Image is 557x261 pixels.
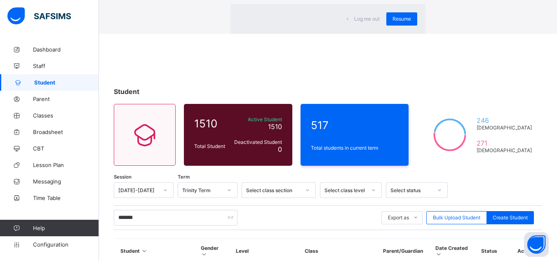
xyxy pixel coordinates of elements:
span: Staff [33,63,99,69]
i: Sort in Ascending Order [201,251,208,257]
span: Log me out [354,16,380,22]
div: Select class level [324,187,367,193]
span: 246 [477,116,532,125]
span: Student [114,87,139,96]
span: Student [34,79,99,86]
span: Bulk Upload Student [433,214,480,221]
span: [DEMOGRAPHIC_DATA] [477,125,532,131]
span: Time Table [33,195,99,201]
span: Configuration [33,241,99,248]
span: Session [114,174,132,180]
i: Sort in Ascending Order [141,248,148,254]
button: Open asap [524,232,549,257]
span: 271 [477,139,532,147]
span: Parent [33,96,99,102]
span: Broadsheet [33,129,99,135]
span: Total students in current term [311,145,399,151]
div: Total Student [192,141,230,151]
span: Lesson Plan [33,162,99,168]
span: 1510 [194,117,228,130]
span: Help [33,225,99,231]
span: Resume [392,16,411,22]
span: 517 [311,119,399,132]
span: Export as [388,214,409,221]
span: Deactivated Student [233,139,282,145]
span: Create Student [493,214,528,221]
span: [DEMOGRAPHIC_DATA] [477,147,532,153]
span: 0 [278,145,282,153]
img: safsims [7,7,71,25]
span: Messaging [33,178,99,185]
span: Classes [33,112,99,119]
span: Active Student [233,116,282,122]
div: [DATE]-[DATE] [118,187,158,193]
span: CBT [33,145,99,152]
span: Dashboard [33,46,99,53]
div: Trinity Term [182,187,222,193]
span: 1510 [268,122,282,131]
div: Select status [390,187,432,193]
i: Sort in Ascending Order [435,251,442,257]
div: Select class section [246,187,301,193]
span: Term [178,174,190,180]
